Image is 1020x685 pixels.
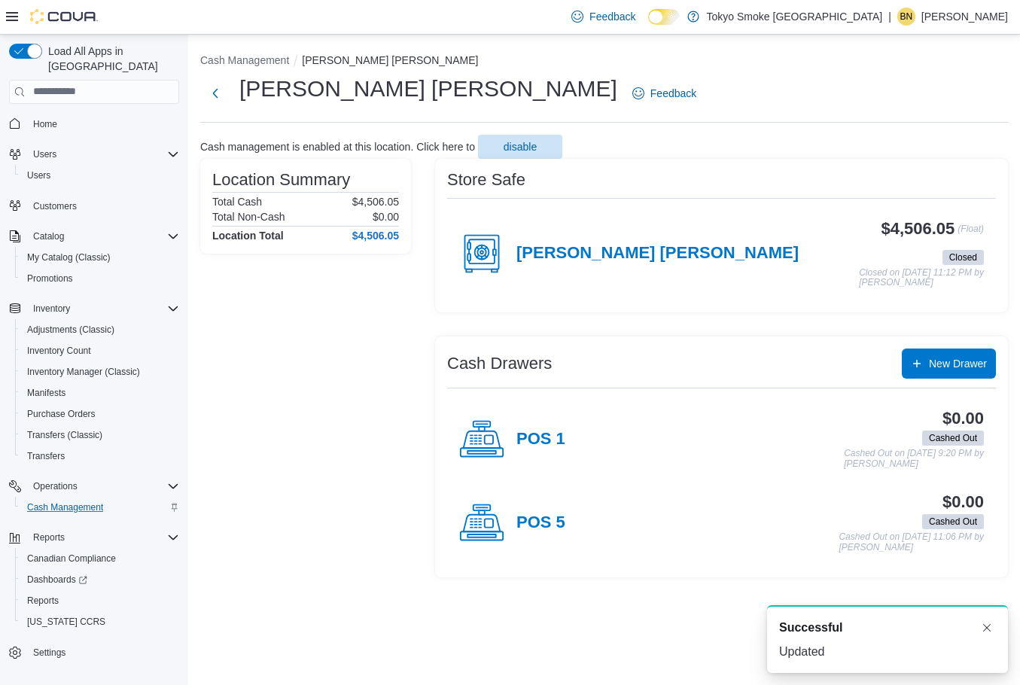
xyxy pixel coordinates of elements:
h3: $0.00 [942,493,984,511]
span: Dark Mode [648,25,649,26]
span: Reports [27,528,179,546]
span: Manifests [27,387,65,399]
span: Inventory Count [27,345,91,357]
span: Cashed Out [922,514,984,529]
span: Dashboards [21,571,179,589]
button: disable [478,135,562,159]
span: Cashed Out [929,431,977,445]
span: Users [21,166,179,184]
span: My Catalog (Classic) [27,251,111,263]
span: Feedback [650,86,696,101]
span: Settings [27,643,179,662]
span: New Drawer [929,356,987,371]
button: [US_STATE] CCRS [15,611,185,632]
span: Canadian Compliance [21,550,179,568]
h3: $0.00 [942,409,984,428]
p: | [888,8,891,26]
p: Cashed Out on [DATE] 11:06 PM by [PERSON_NAME] [839,532,984,553]
a: Adjustments (Classic) [21,321,120,339]
span: Reports [21,592,179,610]
span: Inventory Manager (Classic) [21,363,179,381]
button: Reports [27,528,71,546]
button: Promotions [15,268,185,289]
button: Adjustments (Classic) [15,319,185,340]
button: My Catalog (Classic) [15,247,185,268]
span: Promotions [27,272,73,285]
div: Notification [779,619,996,637]
span: Closed [949,251,977,264]
a: Inventory Count [21,342,97,360]
h4: [PERSON_NAME] [PERSON_NAME] [516,244,799,263]
span: Reports [33,531,65,543]
a: Customers [27,197,83,215]
span: Reports [27,595,59,607]
button: Inventory [3,298,185,319]
span: Catalog [33,230,64,242]
button: Operations [3,476,185,497]
span: Inventory [33,303,70,315]
a: Dashboards [21,571,93,589]
p: $0.00 [373,211,399,223]
a: Cash Management [21,498,109,516]
a: Promotions [21,269,79,288]
span: Adjustments (Classic) [27,324,114,336]
h3: $4,506.05 [881,220,955,238]
p: [PERSON_NAME] [921,8,1008,26]
span: Successful [779,619,842,637]
span: Users [33,148,56,160]
span: Cash Management [21,498,179,516]
span: Catalog [27,227,179,245]
p: (Float) [958,220,984,247]
h4: POS 1 [516,430,565,449]
span: Inventory Count [21,342,179,360]
span: Transfers [21,447,179,465]
span: Operations [33,480,78,492]
span: Adjustments (Classic) [21,321,179,339]
a: Reports [21,592,65,610]
a: Manifests [21,384,72,402]
button: Next [200,78,230,108]
button: Manifests [15,382,185,403]
a: Canadian Compliance [21,550,122,568]
button: Transfers [15,446,185,467]
span: Promotions [21,269,179,288]
span: Operations [27,477,179,495]
span: Canadian Compliance [27,553,116,565]
a: Home [27,115,63,133]
a: Users [21,166,56,184]
p: Closed on [DATE] 11:12 PM by [PERSON_NAME] [859,268,984,288]
span: Home [33,118,57,130]
h3: Location Summary [212,171,350,189]
button: Purchase Orders [15,403,185,425]
span: Transfers (Classic) [21,426,179,444]
h4: $4,506.05 [352,230,399,242]
span: Home [27,114,179,133]
button: Reports [3,527,185,548]
button: Operations [27,477,84,495]
button: Catalog [3,226,185,247]
p: Cashed Out on [DATE] 9:20 PM by [PERSON_NAME] [844,449,984,469]
button: Transfers (Classic) [15,425,185,446]
p: Tokyo Smoke [GEOGRAPHIC_DATA] [707,8,883,26]
a: Feedback [565,2,641,32]
span: Dashboards [27,574,87,586]
button: Cash Management [15,497,185,518]
nav: An example of EuiBreadcrumbs [200,53,1008,71]
span: Settings [33,647,65,659]
a: Inventory Manager (Classic) [21,363,146,381]
input: Dark Mode [648,9,680,25]
div: Brianna Nesbitt [897,8,915,26]
span: Inventory [27,300,179,318]
button: Users [3,144,185,165]
h3: Store Safe [447,171,525,189]
button: Users [27,145,62,163]
span: Closed [942,250,984,265]
div: Updated [779,643,996,661]
button: Home [3,113,185,135]
button: [PERSON_NAME] [PERSON_NAME] [302,54,478,66]
a: [US_STATE] CCRS [21,613,111,631]
h4: Location Total [212,230,284,242]
span: [US_STATE] CCRS [27,616,105,628]
button: Reports [15,590,185,611]
span: disable [504,139,537,154]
